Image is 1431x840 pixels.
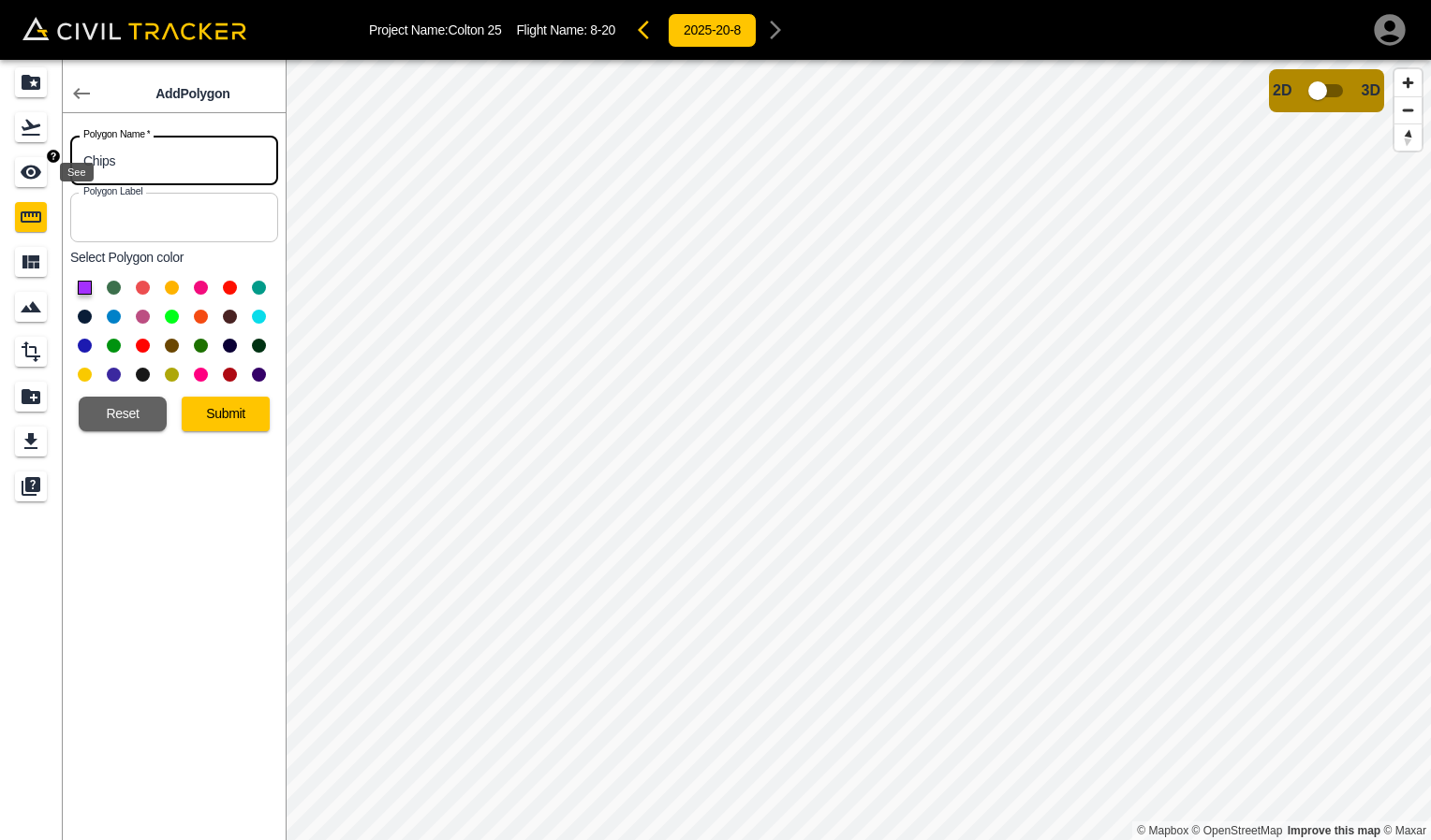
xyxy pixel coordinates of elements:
button: Zoom in [1394,69,1422,96]
a: OpenStreetMap [1192,824,1283,837]
button: 2025-20-8 [668,13,757,48]
span: 3D [1362,82,1380,99]
a: Maxar [1383,824,1426,837]
canvas: Map [286,60,1431,840]
button: Zoom out [1394,96,1422,123]
span: 8-20 [590,22,615,37]
a: Mapbox [1137,824,1188,837]
img: Civil Tracker [22,17,246,40]
a: Map feedback [1288,824,1380,837]
button: Reset bearing to north [1394,123,1422,151]
p: Project Name: Colton 25 [369,22,501,37]
span: 2D [1273,82,1291,99]
div: See [60,163,94,181]
p: Flight Name: [516,22,615,37]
